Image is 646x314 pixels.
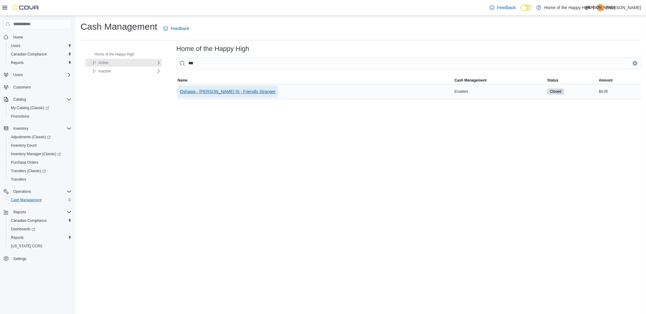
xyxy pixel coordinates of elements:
[6,141,74,150] button: Inventory Count
[176,57,641,69] input: This is a search bar. As you type, the results lower in the page will automatically filter.
[81,21,157,33] h1: Cash Management
[11,83,71,91] span: Customers
[598,88,641,95] div: $0.00
[11,218,47,223] span: Canadian Compliance
[487,2,518,14] a: Feedback
[1,187,74,196] button: Operations
[8,142,39,149] a: Inventory Count
[453,77,546,84] button: Cash Management
[546,77,598,84] button: Status
[8,59,71,66] span: Reports
[13,35,23,40] span: Home
[8,51,71,58] span: Canadian Compliance
[11,235,24,240] span: Reports
[8,159,41,166] a: Purchase Orders
[6,196,74,204] button: Cash Management
[11,33,71,41] span: Home
[8,113,71,120] span: Promotions
[11,105,49,110] span: My Catalog (Classic)
[544,4,591,11] p: Home of the Happy High
[8,104,71,112] span: My Catalog (Classic)
[6,233,74,242] button: Reports
[11,244,42,249] span: [US_STATE] CCRS
[8,167,71,175] span: Transfers (Classic)
[585,4,615,11] span: [PERSON_NAME]
[94,52,134,57] span: Home of the Happy High
[6,112,74,121] button: Promotions
[13,256,26,261] span: Settings
[11,152,61,156] span: Inventory Manager (Classic)
[8,150,71,158] span: Inventory Manager (Classic)
[1,33,74,42] button: Home
[13,189,31,194] span: Operations
[6,58,74,67] button: Reports
[8,242,71,250] span: Washington CCRS
[13,72,23,77] span: Users
[176,77,453,84] button: Name
[8,225,38,233] a: Dashboards
[8,234,71,241] span: Reports
[8,42,23,49] a: Users
[86,51,137,58] button: Home of the Happy High
[177,85,278,98] button: Oshawa - [PERSON_NAME] St - Friendly Stranger
[606,4,641,11] p: [PERSON_NAME]
[8,59,26,66] a: Reports
[8,234,26,241] a: Reports
[599,78,613,83] span: Amount
[11,125,71,132] span: Inventory
[550,89,561,94] span: Closed
[8,51,49,58] a: Canadian Compliance
[6,150,74,158] a: Inventory Manager (Classic)
[1,208,74,216] button: Reports
[11,34,25,41] a: Home
[8,133,53,141] a: Adjustments (Classic)
[8,217,49,224] a: Canadian Compliance
[497,5,515,11] span: Feedback
[8,167,48,175] a: Transfers (Classic)
[4,30,71,279] nav: Complex example
[12,5,39,11] img: Cova
[8,142,71,149] span: Inventory Count
[1,71,74,79] button: Users
[1,83,74,92] button: Customers
[6,158,74,167] button: Purchase Orders
[11,255,71,262] span: Settings
[11,209,28,216] button: Reports
[8,225,71,233] span: Dashboards
[11,52,47,57] span: Canadian Compliance
[11,188,71,195] span: Operations
[8,104,51,112] a: My Catalog (Classic)
[8,159,71,166] span: Purchase Orders
[6,104,74,112] a: My Catalog (Classic)
[11,143,37,148] span: Inventory Count
[11,60,24,65] span: Reports
[8,196,71,204] span: Cash Management
[8,176,71,183] span: Transfers
[1,124,74,133] button: Inventory
[13,85,31,90] span: Customers
[453,88,546,95] div: Enabled
[1,95,74,104] button: Catalog
[6,175,74,184] button: Transfers
[11,114,29,119] span: Promotions
[11,135,51,139] span: Adjustments (Classic)
[633,61,638,66] button: Clear input
[11,96,71,103] span: Catalog
[176,45,249,52] h3: Home of the Happy High
[8,242,45,250] a: [US_STATE] CCRS
[13,126,28,131] span: Inventory
[98,60,108,65] span: Active
[8,42,71,49] span: Users
[1,254,74,263] button: Settings
[8,217,71,224] span: Canadian Compliance
[6,225,74,233] a: Dashboards
[11,84,33,91] a: Customers
[11,125,31,132] button: Inventory
[11,209,71,216] span: Reports
[6,50,74,58] button: Canadian Compliance
[11,188,34,195] button: Operations
[6,242,74,250] button: [US_STATE] CCRS
[598,77,641,84] button: Amount
[90,68,113,75] button: Inactive
[11,198,41,202] span: Cash Management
